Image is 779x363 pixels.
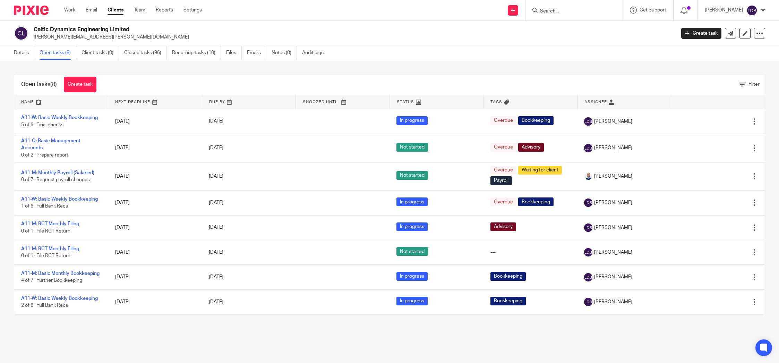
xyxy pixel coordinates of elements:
span: 1 of 6 · Full Bank Recs [21,204,68,209]
span: 0 of 1 · File RCT Return [21,229,70,234]
span: Not started [396,171,428,180]
span: Bookkeeping [490,272,526,281]
span: 4 of 7 · Further Bookkeeping [21,278,82,283]
span: Get Support [640,8,666,12]
a: A11-M: Basic Monthly Bookkeeping [21,271,100,276]
span: [PERSON_NAME] [594,224,632,231]
h1: Open tasks [21,81,57,88]
a: Open tasks (8) [40,46,76,60]
a: Create task [64,77,96,92]
span: Bookkeeping [518,116,554,125]
span: [DATE] [209,174,223,179]
span: Overdue [490,116,516,125]
a: A11-M: Monthly Payroll (Salaried) [21,170,94,175]
p: [PERSON_NAME] [705,7,743,14]
img: svg%3E [584,223,592,232]
td: [DATE] [108,240,202,264]
a: Files [226,46,242,60]
td: [DATE] [108,191,202,215]
td: [DATE] [108,134,202,162]
span: Not started [396,143,428,152]
span: Status [397,100,414,104]
span: Advisory [490,222,516,231]
span: Overdue [490,197,516,206]
span: Waiting for client [518,166,562,175]
a: Work [64,7,75,14]
td: [DATE] [108,289,202,314]
span: Bookkeeping [518,197,554,206]
a: Email [86,7,97,14]
a: Client tasks (0) [82,46,119,60]
a: Recurring tasks (10) [172,46,221,60]
span: In progress [396,297,428,305]
img: svg%3E [14,26,28,41]
a: A11-M: RCT Monthly Filing [21,221,79,226]
span: 0 of 2 · Prepare report [21,153,68,158]
td: [DATE] [108,215,202,240]
a: Audit logs [302,46,329,60]
span: 2 of 6 · Full Bank Recs [21,303,68,308]
span: [PERSON_NAME] [594,298,632,305]
td: [DATE] [108,109,202,134]
span: [DATE] [209,200,223,205]
img: Pixie [14,6,49,15]
p: [PERSON_NAME][EMAIL_ADDRESS][PERSON_NAME][DOMAIN_NAME] [34,34,671,41]
div: --- [490,249,571,256]
span: [DATE] [209,275,223,280]
a: Closed tasks (96) [124,46,167,60]
td: [DATE] [108,265,202,289]
span: In progress [396,272,428,281]
a: Reports [156,7,173,14]
span: [PERSON_NAME] [594,199,632,206]
span: 5 of 6 · Final checks [21,123,63,127]
td: [DATE] [108,162,202,191]
span: [DATE] [209,250,223,255]
a: Team [134,7,145,14]
a: Emails [247,46,266,60]
img: svg%3E [584,273,592,281]
input: Search [539,8,602,15]
span: Overdue [490,143,516,152]
img: svg%3E [584,248,592,256]
img: Mark%20LI%20profiler.png [584,172,592,180]
img: svg%3E [584,199,592,207]
img: svg%3E [584,298,592,306]
a: Settings [183,7,202,14]
span: Bookkeeping [490,297,526,305]
span: [PERSON_NAME] [594,144,632,151]
span: 0 of 1 · File RCT Return [21,253,70,258]
span: In progress [396,116,428,125]
a: A11-M: RCT Monthly Filing [21,246,79,251]
span: (8) [50,82,57,87]
span: Snoozed Until [303,100,339,104]
span: Payroll [490,176,512,185]
span: Advisory [518,143,544,152]
span: [PERSON_NAME] [594,249,632,256]
a: A11-W: Basic Weekly Bookkeeping [21,197,98,202]
span: [DATE] [209,299,223,304]
a: A11-Q: Basic Management Accounts [21,138,80,150]
span: 0 of 7 · Request payroll changes [21,177,90,182]
span: [DATE] [209,119,223,124]
img: svg%3E [584,144,592,152]
span: [PERSON_NAME] [594,173,632,180]
span: [DATE] [209,225,223,230]
a: A11-W: Basic Weekly Bookkeeping [21,296,98,301]
a: Notes (0) [272,46,297,60]
h2: Celtic Dynamics Engineering Limited [34,26,543,33]
span: Overdue [490,166,516,175]
img: svg%3E [584,117,592,126]
span: Tags [490,100,502,104]
a: Create task [681,28,721,39]
a: A11-W: Basic Weekly Bookkeeping [21,115,98,120]
span: Not started [396,247,428,256]
img: svg%3E [746,5,757,16]
a: Details [14,46,34,60]
span: Filter [748,82,760,87]
span: In progress [396,197,428,206]
span: In progress [396,222,428,231]
span: [DATE] [209,145,223,150]
span: [PERSON_NAME] [594,118,632,125]
span: [PERSON_NAME] [594,273,632,280]
a: Clients [108,7,123,14]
